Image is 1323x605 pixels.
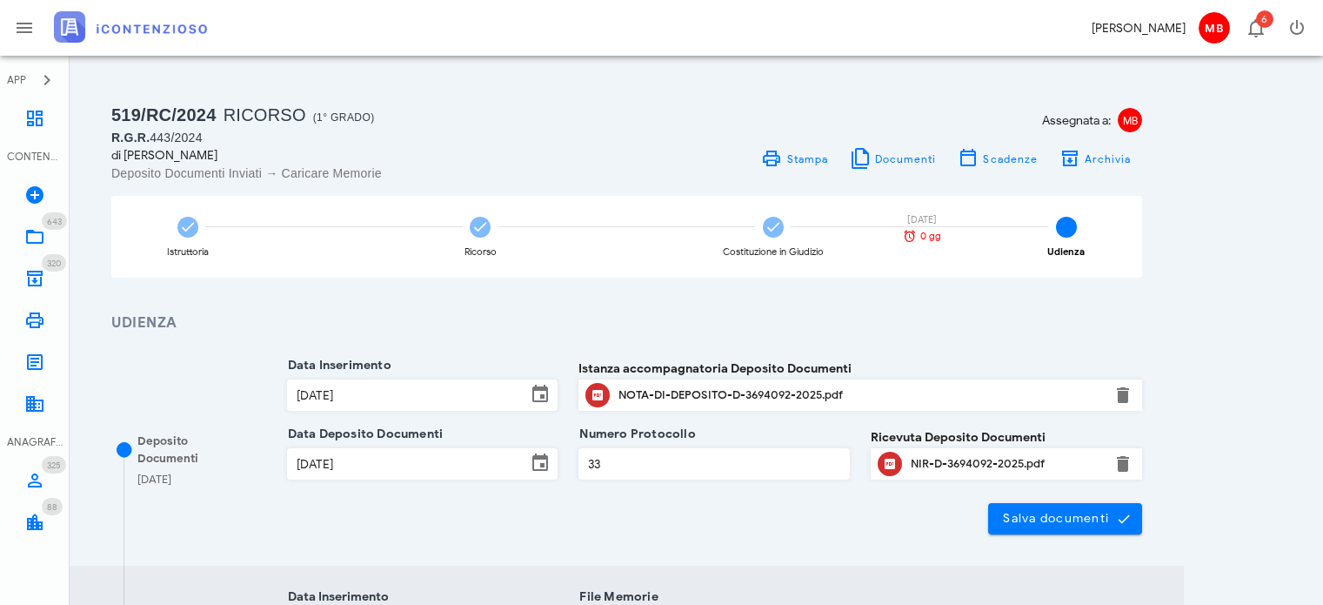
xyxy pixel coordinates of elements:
span: Distintivo [42,456,66,474]
label: Data Inserimento [283,357,391,374]
button: Clicca per aprire un'anteprima del file o scaricarlo [585,383,610,407]
button: MB [1193,7,1234,49]
img: logo-text-2x.png [54,11,207,43]
label: Data Deposito Documenti [283,426,444,443]
button: Salva documenti [988,503,1142,534]
button: Elimina [1113,454,1133,474]
span: Distintivo [42,498,63,515]
button: Clicca per aprire un'anteprima del file o scaricarlo [878,452,902,476]
button: Distintivo [1234,7,1276,49]
span: 4 [1056,217,1077,238]
span: 88 [47,501,57,513]
div: Istruttoria [167,247,209,257]
div: [DATE] [137,471,171,488]
span: Stampa [785,152,828,165]
div: ANAGRAFICA [7,434,63,450]
div: Udienza [1047,247,1085,257]
div: 443/2024 [111,129,617,146]
span: 643 [47,216,62,227]
span: Salva documenti [1002,511,1128,527]
h3: Udienza [111,313,1142,334]
span: Deposito Documenti [137,434,198,466]
label: Istanza accompagnatoria Deposito Documenti [578,360,852,378]
div: Ricorso [464,247,497,257]
span: Archivia [1084,152,1132,165]
label: Ricevuta Deposito Documenti [871,428,1046,447]
div: Deposito Documenti Inviati → Caricare Memorie [111,165,617,182]
div: NOTA-DI-DEPOSITO-D-3694092-2025.pdf [618,388,1102,402]
span: MB [1118,108,1142,132]
button: Archivia [1048,146,1142,171]
span: R.G.R. [111,131,150,145]
span: (1° Grado) [313,111,375,124]
span: 0 gg [920,232,941,241]
span: 320 [47,258,61,269]
a: Stampa [751,146,839,171]
span: 325 [47,460,61,471]
div: [DATE] [892,215,952,225]
div: Clicca per aprire un'anteprima del file o scaricarlo [618,381,1102,409]
input: Numero Protocollo [579,449,849,479]
button: Scadenze [947,146,1049,171]
button: Documenti [839,146,947,171]
div: CONTENZIOSO [7,149,63,165]
span: Documenti [874,152,937,165]
label: Numero Protocollo [574,426,696,443]
div: NIR-D-3694092-2025.pdf [911,457,1102,471]
div: Clicca per aprire un'anteprima del file o scaricarlo [911,450,1102,478]
div: Costituzione in Giudizio [723,247,824,257]
span: Scadenze [982,152,1038,165]
button: Elimina [1113,385,1133,406]
span: Ricorso [224,105,306,124]
span: Distintivo [42,254,66,272]
span: Assegnata a: [1042,111,1111,130]
span: Distintivo [1256,10,1273,28]
span: 519/RC/2024 [111,105,217,124]
div: [PERSON_NAME] [1092,19,1186,37]
span: MB [1199,12,1230,44]
div: di [PERSON_NAME] [111,146,617,165]
span: Distintivo [42,212,67,230]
